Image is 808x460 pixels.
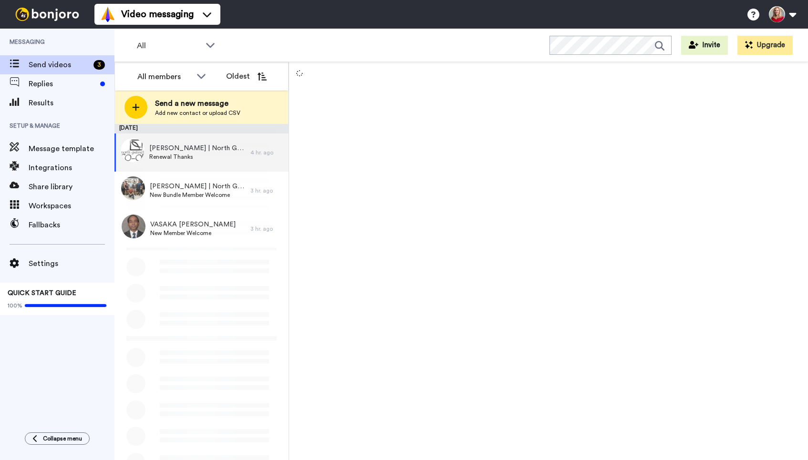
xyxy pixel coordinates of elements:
[114,124,289,133] div: [DATE]
[29,258,114,269] span: Settings
[737,36,793,55] button: Upgrade
[121,176,145,200] img: 5779e8ce-f1d7-4457-99b9-1ebeb52100b4.jpg
[137,40,201,51] span: All
[137,71,192,82] div: All members
[29,181,114,193] span: Share library
[150,220,236,229] span: VASAKA [PERSON_NAME]
[29,59,90,71] span: Send videos
[29,78,96,90] span: Replies
[681,36,728,55] button: Invite
[29,143,114,154] span: Message template
[8,302,22,309] span: 100%
[149,153,246,161] span: Renewal Thanks
[43,435,82,442] span: Collapse menu
[121,8,194,21] span: Video messaging
[150,229,236,237] span: New Member Welcome
[93,60,105,70] div: 3
[149,143,246,153] span: [PERSON_NAME] | North Gwinnett Cooperative
[121,138,145,162] img: 7fe85611-ba0c-442f-bbb9-d17943192d4e.jpg
[11,8,83,21] img: bj-logo-header-white.svg
[150,191,246,199] span: New Bundle Member Welcome
[25,432,90,445] button: Collapse menu
[29,162,114,174] span: Integrations
[29,200,114,212] span: Workspaces
[155,98,240,109] span: Send a new message
[29,219,114,231] span: Fallbacks
[250,149,284,156] div: 4 hr. ago
[219,67,274,86] button: Oldest
[100,7,115,22] img: vm-color.svg
[8,290,76,296] span: QUICK START GUIDE
[250,225,284,233] div: 3 hr. ago
[250,187,284,194] div: 3 hr. ago
[122,215,145,238] img: 6a644095-e439-401c-97d2-46d6074c01d3.jpg
[29,97,114,109] span: Results
[155,109,240,117] span: Add new contact or upload CSV
[150,182,246,191] span: [PERSON_NAME] | North Gwinnett Coop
